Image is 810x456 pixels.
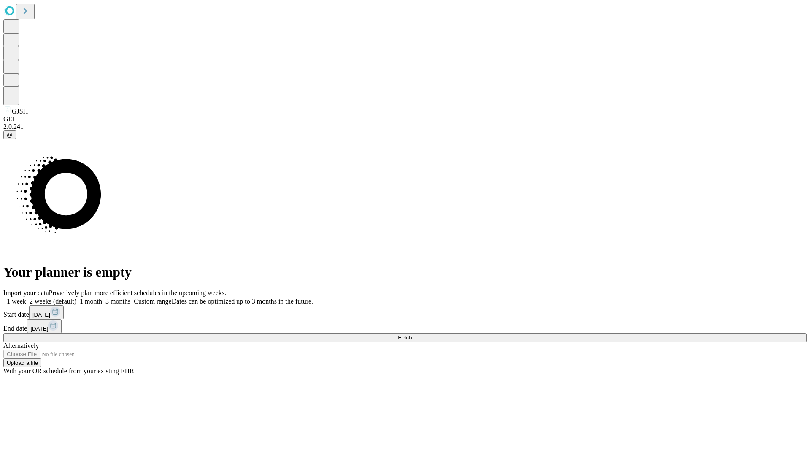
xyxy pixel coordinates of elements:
span: 2 weeks (default) [30,298,76,305]
span: 3 months [105,298,130,305]
button: [DATE] [27,319,62,333]
span: [DATE] [32,312,50,318]
span: GJSH [12,108,28,115]
span: @ [7,132,13,138]
span: Import your data [3,289,49,296]
h1: Your planner is empty [3,264,807,280]
span: 1 week [7,298,26,305]
div: Start date [3,305,807,319]
div: 2.0.241 [3,123,807,130]
button: [DATE] [29,305,64,319]
span: [DATE] [30,326,48,332]
div: GEI [3,115,807,123]
span: Proactively plan more efficient schedules in the upcoming weeks. [49,289,226,296]
span: Fetch [398,334,412,341]
button: @ [3,130,16,139]
button: Fetch [3,333,807,342]
span: With your OR schedule from your existing EHR [3,367,134,375]
span: Custom range [134,298,171,305]
span: Dates can be optimized up to 3 months in the future. [172,298,313,305]
button: Upload a file [3,358,41,367]
span: Alternatively [3,342,39,349]
div: End date [3,319,807,333]
span: 1 month [80,298,102,305]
